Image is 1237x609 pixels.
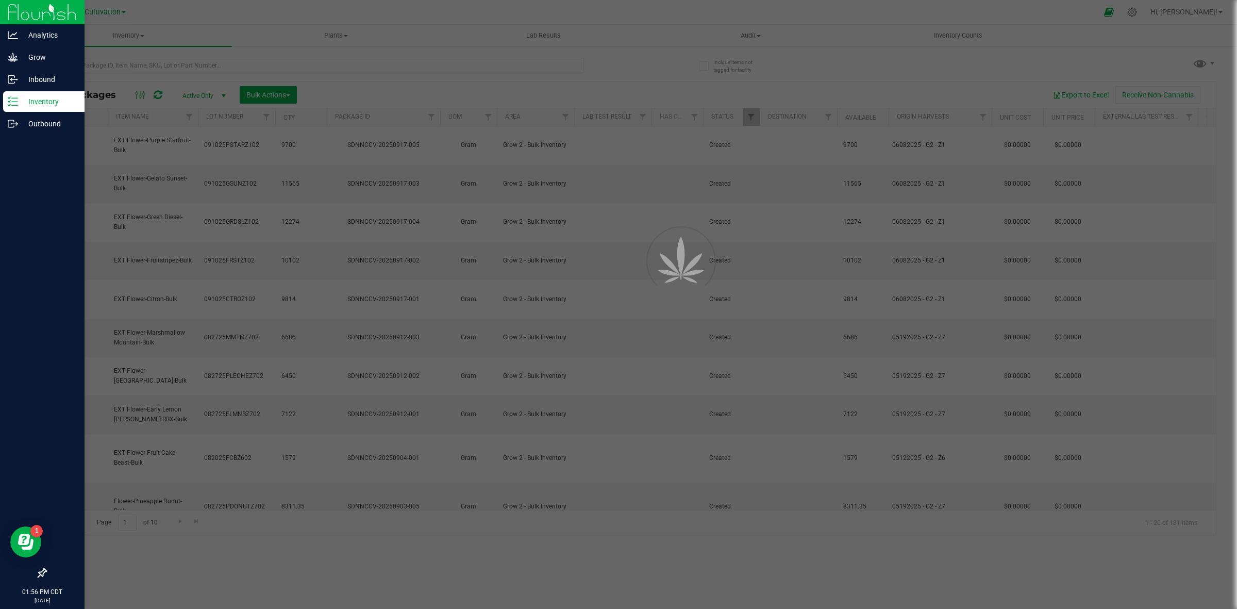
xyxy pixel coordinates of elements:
[18,118,80,130] p: Outbound
[10,526,41,557] iframe: Resource center
[18,95,80,108] p: Inventory
[30,525,43,537] iframe: Resource center unread badge
[18,51,80,63] p: Grow
[8,52,18,62] inline-svg: Grow
[5,587,80,597] p: 01:56 PM CDT
[8,119,18,129] inline-svg: Outbound
[18,29,80,41] p: Analytics
[5,597,80,604] p: [DATE]
[8,74,18,85] inline-svg: Inbound
[8,96,18,107] inline-svg: Inventory
[18,73,80,86] p: Inbound
[8,30,18,40] inline-svg: Analytics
